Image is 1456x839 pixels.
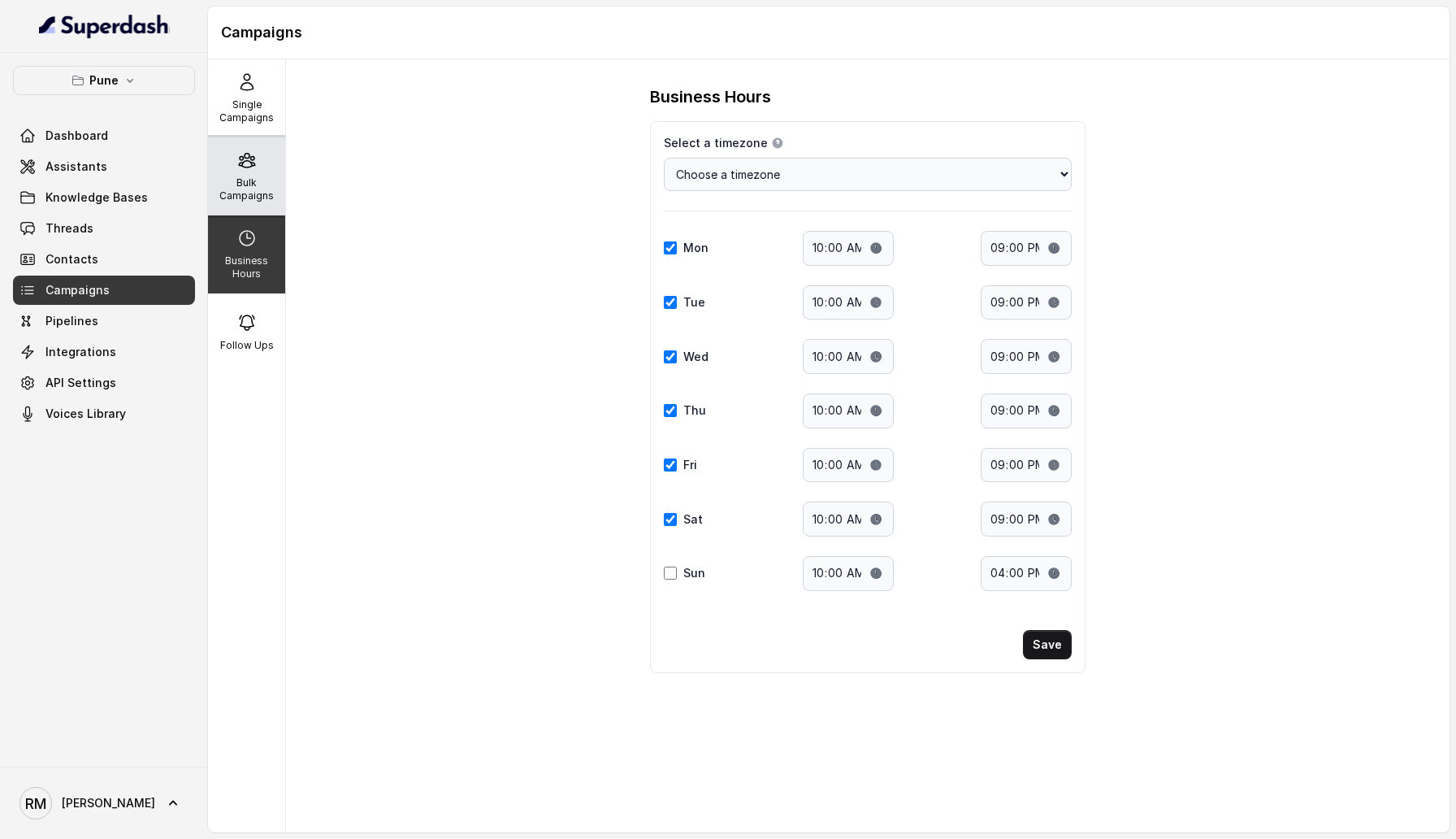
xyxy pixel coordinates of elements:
[214,176,279,202] p: Bulk Campaigns
[45,406,126,422] span: Voices Library
[683,402,706,419] label: Thu
[25,795,46,812] text: RM
[1023,630,1072,659] button: Save
[13,337,195,367] a: Integrations
[214,254,279,280] p: Business Hours
[45,375,116,391] span: API Settings
[13,152,195,181] a: Assistants
[13,399,195,428] a: Voices Library
[45,159,107,175] span: Assistants
[683,457,697,473] label: Fri
[45,220,93,237] span: Threads
[45,128,108,144] span: Dashboard
[45,313,98,329] span: Pipelines
[13,214,195,243] a: Threads
[13,66,195,95] button: Pune
[683,565,705,581] label: Sun
[45,344,116,360] span: Integrations
[39,13,170,39] img: light.svg
[650,85,771,108] h3: Business Hours
[683,240,708,256] label: Mon
[89,71,119,90] p: Pune
[771,137,784,150] button: Select a timezone
[221,20,1436,46] h1: Campaigns
[13,306,195,336] a: Pipelines
[45,189,148,206] span: Knowledge Bases
[13,183,195,212] a: Knowledge Bases
[220,339,274,352] p: Follow Ups
[13,245,195,274] a: Contacts
[683,349,708,365] label: Wed
[13,276,195,305] a: Campaigns
[683,511,703,528] label: Sat
[13,121,195,150] a: Dashboard
[62,795,155,811] span: [PERSON_NAME]
[683,294,705,311] label: Tue
[45,251,98,267] span: Contacts
[13,368,195,398] a: API Settings
[214,98,279,124] p: Single Campaigns
[13,780,195,826] a: [PERSON_NAME]
[45,282,110,298] span: Campaigns
[664,135,768,151] span: Select a timezone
